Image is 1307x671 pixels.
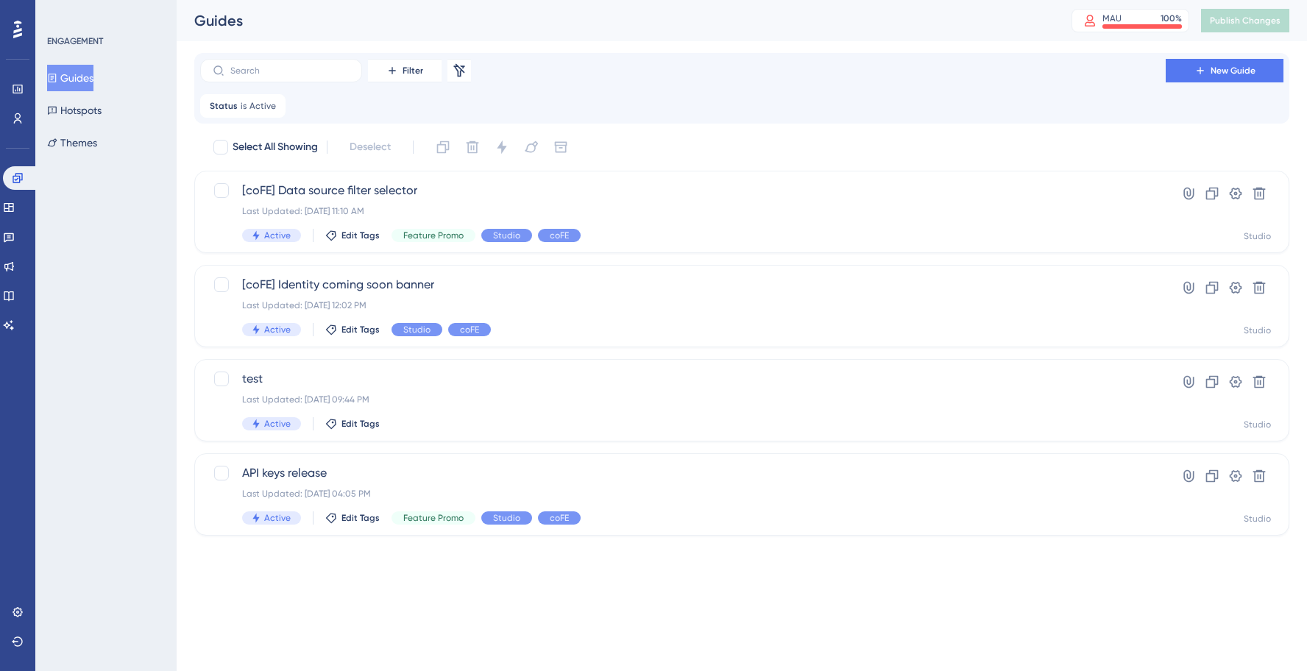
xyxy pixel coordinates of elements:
button: Edit Tags [325,418,380,430]
button: Themes [47,129,97,156]
div: Guides [194,10,1035,31]
span: [coFE] Data source filter selector [242,182,1124,199]
span: coFE [460,324,479,335]
div: Studio [1244,513,1271,525]
span: Status [210,100,238,112]
span: Active [264,418,291,430]
span: Publish Changes [1210,15,1281,26]
div: Last Updated: [DATE] 09:44 PM [242,394,1124,405]
span: Deselect [350,138,391,156]
div: MAU [1102,13,1122,24]
span: test [242,370,1124,388]
button: New Guide [1166,59,1283,82]
div: Last Updated: [DATE] 11:10 AM [242,205,1124,217]
span: Feature Promo [403,512,464,524]
div: Studio [1244,230,1271,242]
button: Edit Tags [325,230,380,241]
span: [coFE] Identity coming soon banner [242,276,1124,294]
button: Edit Tags [325,512,380,524]
span: Edit Tags [341,418,380,430]
span: Edit Tags [341,512,380,524]
span: Active [264,512,291,524]
button: Edit Tags [325,324,380,335]
span: Filter [403,65,423,77]
button: Deselect [336,134,404,160]
span: API keys release [242,464,1124,482]
span: Active [264,324,291,335]
div: Studio [1244,324,1271,336]
span: Active [264,230,291,241]
div: Studio [1244,419,1271,430]
span: Studio [493,512,520,524]
button: Filter [368,59,442,82]
span: Active [249,100,276,112]
span: Edit Tags [341,324,380,335]
span: coFE [550,512,569,524]
span: Feature Promo [403,230,464,241]
span: Select All Showing [233,138,318,156]
input: Search [230,65,350,76]
span: Studio [493,230,520,241]
span: is [241,100,247,112]
div: Last Updated: [DATE] 04:05 PM [242,488,1124,500]
div: 100 % [1161,13,1182,24]
button: Hotspots [47,97,102,124]
button: Guides [47,65,93,91]
span: Edit Tags [341,230,380,241]
button: Publish Changes [1201,9,1289,32]
span: coFE [550,230,569,241]
div: ENGAGEMENT [47,35,103,47]
span: New Guide [1211,65,1255,77]
span: Studio [403,324,431,335]
div: Last Updated: [DATE] 12:02 PM [242,299,1124,311]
